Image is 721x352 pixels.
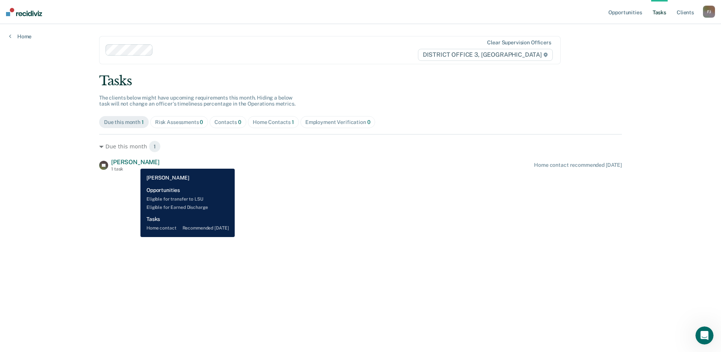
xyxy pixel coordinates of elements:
div: Due this month [104,119,144,125]
div: 1 task [111,166,160,172]
div: Clear supervision officers [487,39,551,46]
div: Home contact recommended [DATE] [534,162,622,168]
span: 1 [149,140,161,153]
span: 1 [142,119,144,125]
span: 1 [292,119,294,125]
span: [PERSON_NAME] [111,159,160,166]
div: Due this month 1 [99,140,622,153]
span: 0 [367,119,371,125]
a: Home [9,33,32,40]
iframe: Intercom live chat [695,326,713,344]
span: 0 [200,119,203,125]
div: Contacts [214,119,241,125]
img: Recidiviz [6,8,42,16]
div: Home Contacts [253,119,294,125]
div: Employment Verification [305,119,371,125]
span: DISTRICT OFFICE 3, [GEOGRAPHIC_DATA] [418,49,553,61]
div: F J [703,6,715,18]
div: Risk Assessments [155,119,204,125]
span: 0 [238,119,241,125]
span: The clients below might have upcoming requirements this month. Hiding a below task will not chang... [99,95,296,107]
button: FJ [703,6,715,18]
div: Tasks [99,73,622,89]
